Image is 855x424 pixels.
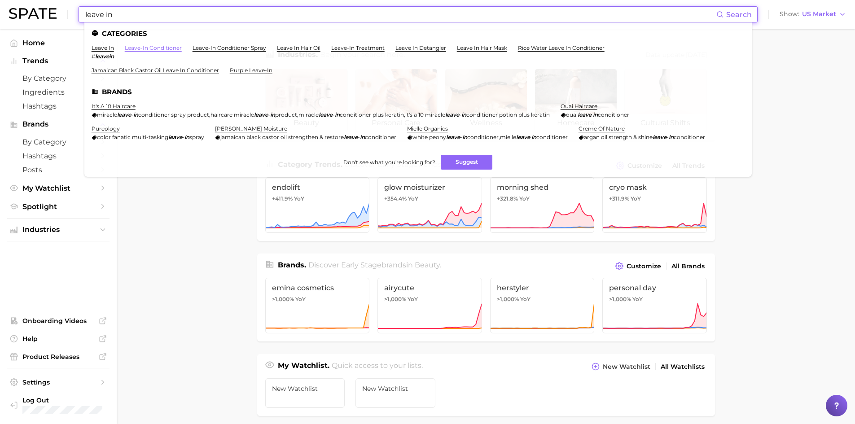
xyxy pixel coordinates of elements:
[22,88,94,96] span: Ingredients
[358,134,360,140] span: -
[377,177,482,233] a: glow moisturizer+354.4% YoY
[92,88,745,96] li: Brands
[22,378,94,386] span: Settings
[802,12,836,17] span: US Market
[22,202,94,211] span: Spotlight
[97,111,117,118] span: miracle
[182,134,184,140] span: -
[609,284,700,292] span: personal day
[22,138,94,146] span: by Category
[516,134,530,140] em: leave
[497,284,588,292] span: herstyler
[340,111,404,118] span: conditioner plus keratin
[671,262,705,270] span: All Brands
[520,296,531,303] span: YoY
[298,111,319,118] span: miracle
[265,278,370,333] a: emina cosmetics>1,000% YoY
[7,181,110,195] a: My Watchlist
[230,67,272,74] a: purple leave-in
[7,99,110,113] a: Hashtags
[536,134,568,140] span: conditioner
[344,134,358,140] em: leave
[653,134,666,140] em: leave
[331,44,385,51] a: leave-in treatment
[579,125,625,132] a: creme of nature
[84,7,716,22] input: Search here for a brand, industry, or ingredient
[461,111,466,118] em: in
[631,195,641,202] span: YoY
[497,183,588,192] span: morning shed
[7,85,110,99] a: Ingredients
[22,353,94,361] span: Product Releases
[674,134,705,140] span: conditioner
[609,195,629,202] span: +311.9%
[189,134,204,140] span: spray
[441,155,492,170] button: Suggest
[518,44,605,51] a: rice water leave in conditioner
[272,385,338,392] span: New Watchlist
[407,134,568,140] div: ,
[593,111,598,118] em: in
[265,378,345,408] a: New Watchlist
[531,134,536,140] em: in
[9,8,57,19] img: SPATE
[22,74,94,83] span: by Category
[22,39,94,47] span: Home
[7,332,110,345] a: Help
[384,183,475,192] span: glow moisturizer
[343,159,435,166] span: Don't see what you're looking for?
[466,111,550,118] span: conditioner potion plus keratin
[602,278,707,333] a: personal day>1,000% YoY
[215,125,287,132] a: [PERSON_NAME] moisture
[265,177,370,233] a: endolift+411.9% YoY
[500,134,516,140] span: mielle
[294,195,304,202] span: YoY
[360,134,365,140] em: in
[7,54,110,68] button: Trends
[277,44,320,51] a: leave in hair oil
[598,111,629,118] span: conditioner
[669,260,707,272] a: All Brands
[270,111,275,118] em: in
[7,149,110,163] a: Hashtags
[95,53,114,60] em: leavein
[117,111,131,118] em: leave
[457,44,507,51] a: leave in hair mask
[408,296,418,303] span: YoY
[268,111,270,118] span: -
[415,261,440,269] span: beauty
[609,183,700,192] span: cryo mask
[7,163,110,177] a: Posts
[131,111,133,118] span: -
[377,278,482,333] a: airycute>1,000% YoY
[138,111,209,118] span: conditioner spray product
[278,261,306,269] span: Brands .
[408,195,418,202] span: YoY
[92,44,114,51] a: leave in
[184,134,189,140] em: in
[445,111,459,118] em: leave
[22,57,94,65] span: Trends
[459,111,461,118] span: -
[490,177,595,233] a: morning shed+321.8% YoY
[275,111,297,118] span: product
[22,335,94,343] span: Help
[777,9,848,20] button: ShowUS Market
[460,134,462,140] span: -
[661,363,705,371] span: All Watchlists
[272,195,293,202] span: +411.9%
[92,67,219,74] a: jamaican black castor oil leave in conditioner
[362,385,429,392] span: New Watchlist
[254,111,268,118] em: leave
[7,393,110,417] a: Log out. Currently logged in with e-mail michelle.ng@mavbeautybrands.com.
[92,53,95,60] span: #
[589,360,652,373] button: New Watchlist
[7,200,110,214] a: Spotlight
[462,134,467,140] em: in
[92,103,136,109] a: it's a 10 haircare
[561,103,597,109] a: ouai haircare
[7,376,110,389] a: Settings
[519,195,530,202] span: YoY
[405,111,445,118] span: it's a 10 miracle
[669,134,674,140] em: in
